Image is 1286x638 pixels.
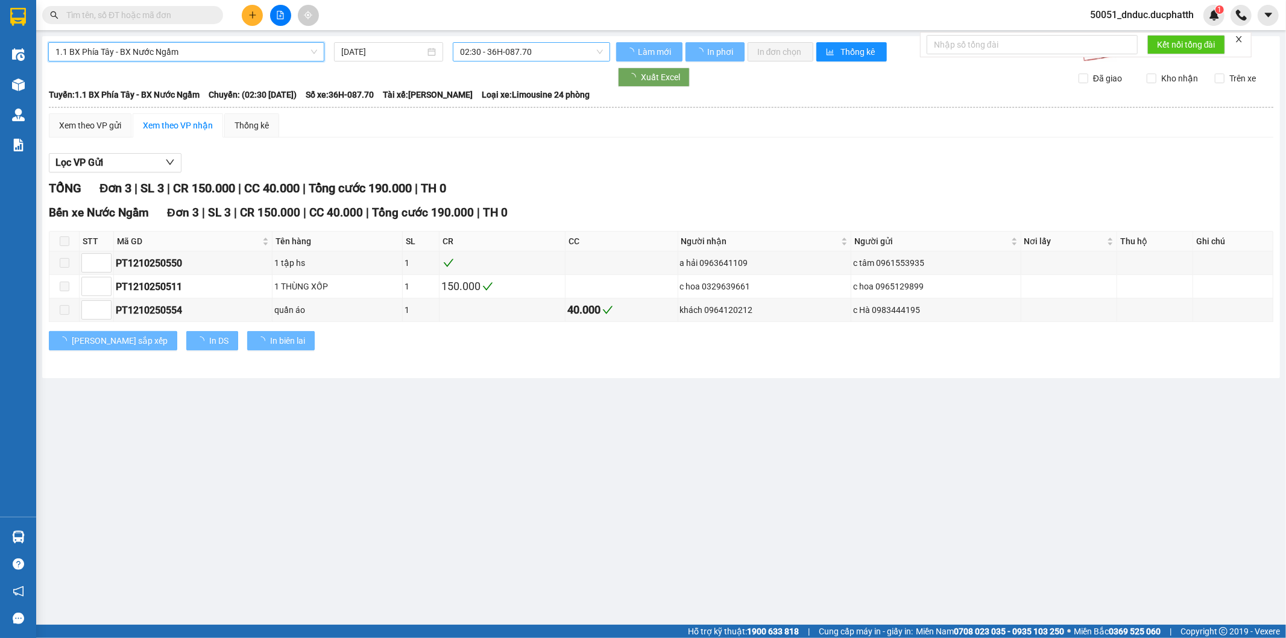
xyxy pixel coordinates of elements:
[165,157,175,167] span: down
[1067,629,1071,634] span: ⚪️
[186,331,238,350] button: In DS
[681,235,839,248] span: Người nhận
[66,8,209,22] input: Tìm tên, số ĐT hoặc mã đơn
[341,45,425,58] input: 13/10/2025
[695,48,705,56] span: loading
[114,275,273,298] td: PT1210250511
[638,45,673,58] span: Làm mới
[566,232,678,251] th: CC
[1215,5,1224,14] sup: 1
[1156,72,1203,85] span: Kho nhận
[72,334,168,347] span: [PERSON_NAME] sắp xếp
[49,90,200,99] b: Tuyến: 1.1 BX Phía Tây - BX Nước Ngầm
[1147,35,1225,54] button: Kết nối tổng đài
[140,181,164,195] span: SL 3
[686,42,745,62] button: In phơi
[440,232,566,251] th: CR
[616,42,682,62] button: Làm mới
[167,206,199,220] span: Đơn 3
[854,235,1008,248] span: Người gửi
[59,119,121,132] div: Xem theo VP gửi
[1209,10,1220,21] img: icon-new-feature
[167,181,170,195] span: |
[680,280,849,293] div: c hoa 0329639661
[276,11,285,19] span: file-add
[383,88,473,101] span: Tài xế: [PERSON_NAME]
[405,303,437,317] div: 1
[309,206,363,220] span: CC 40.000
[626,48,636,56] span: loading
[49,153,181,172] button: Lọc VP Gửi
[99,181,131,195] span: Đơn 3
[117,235,260,248] span: Mã GD
[257,336,270,345] span: loading
[116,303,270,318] div: PT1210250554
[244,181,300,195] span: CC 40.000
[927,35,1138,54] input: Nhập số tổng đài
[114,251,273,275] td: PT1210250550
[242,5,263,26] button: plus
[1080,7,1203,22] span: 50051_dnduc.ducphatth
[405,256,437,270] div: 1
[1109,627,1161,636] strong: 0369 525 060
[1117,232,1193,251] th: Thu hộ
[49,331,177,350] button: [PERSON_NAME] sắp xếp
[270,5,291,26] button: file-add
[306,88,374,101] span: Số xe: 36H-087.70
[80,232,114,251] th: STT
[12,78,25,91] img: warehouse-icon
[680,303,849,317] div: khách 0964120212
[49,181,81,195] span: TỔNG
[1219,627,1228,636] span: copyright
[1217,5,1221,14] span: 1
[748,42,813,62] button: In đơn chọn
[12,109,25,121] img: warehouse-icon
[853,303,1018,317] div: c Hà 0983444195
[707,45,735,58] span: In phơi
[240,206,300,220] span: CR 150.000
[954,627,1064,636] strong: 0708 023 035 - 0935 103 250
[304,11,312,19] span: aim
[441,278,563,295] div: 150.000
[483,206,508,220] span: TH 0
[415,181,418,195] span: |
[1024,235,1105,248] span: Nơi lấy
[916,625,1064,638] span: Miền Nam
[273,232,403,251] th: Tên hàng
[1258,5,1279,26] button: caret-down
[403,232,440,251] th: SL
[853,256,1018,270] div: c tâm 0961553935
[1263,10,1274,21] span: caret-down
[1088,72,1127,85] span: Đã giao
[841,45,877,58] span: Thống kê
[234,206,237,220] span: |
[1170,625,1171,638] span: |
[12,139,25,151] img: solution-icon
[688,625,799,638] span: Hỗ trợ kỹ thuật:
[1225,72,1261,85] span: Trên xe
[1157,38,1215,51] span: Kết nối tổng đài
[12,48,25,61] img: warehouse-icon
[421,181,446,195] span: TH 0
[49,206,149,220] span: Bến xe Nước Ngầm
[309,181,412,195] span: Tổng cước 190.000
[13,613,24,624] span: message
[405,280,437,293] div: 1
[270,334,305,347] span: In biên lai
[1235,35,1243,43] span: close
[202,206,205,220] span: |
[816,42,887,62] button: bar-chartThống kê
[819,625,913,638] span: Cung cấp máy in - giấy in:
[372,206,474,220] span: Tổng cước 190.000
[303,206,306,220] span: |
[58,336,72,345] span: loading
[298,5,319,26] button: aim
[114,298,273,322] td: PT1210250554
[641,71,680,84] span: Xuất Excel
[13,586,24,597] span: notification
[55,43,317,61] span: 1.1 BX Phía Tây - BX Nước Ngầm
[747,627,799,636] strong: 1900 633 818
[173,181,235,195] span: CR 150.000
[235,119,269,132] div: Thống kê
[366,206,369,220] span: |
